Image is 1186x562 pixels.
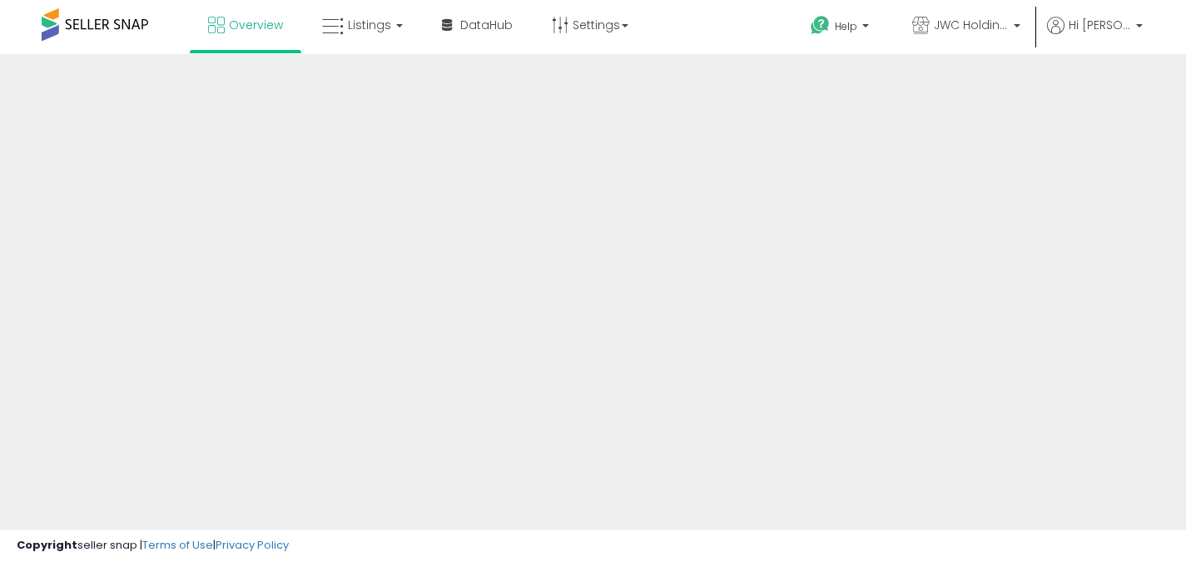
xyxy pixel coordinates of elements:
[1047,17,1143,54] a: Hi [PERSON_NAME]
[835,19,857,33] span: Help
[17,538,289,554] div: seller snap | |
[229,17,283,33] span: Overview
[348,17,391,33] span: Listings
[216,537,289,553] a: Privacy Policy
[934,17,1009,33] span: JWC Holdings
[1069,17,1131,33] span: Hi [PERSON_NAME]
[142,537,213,553] a: Terms of Use
[797,2,886,54] a: Help
[17,537,77,553] strong: Copyright
[810,15,831,36] i: Get Help
[460,17,513,33] span: DataHub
